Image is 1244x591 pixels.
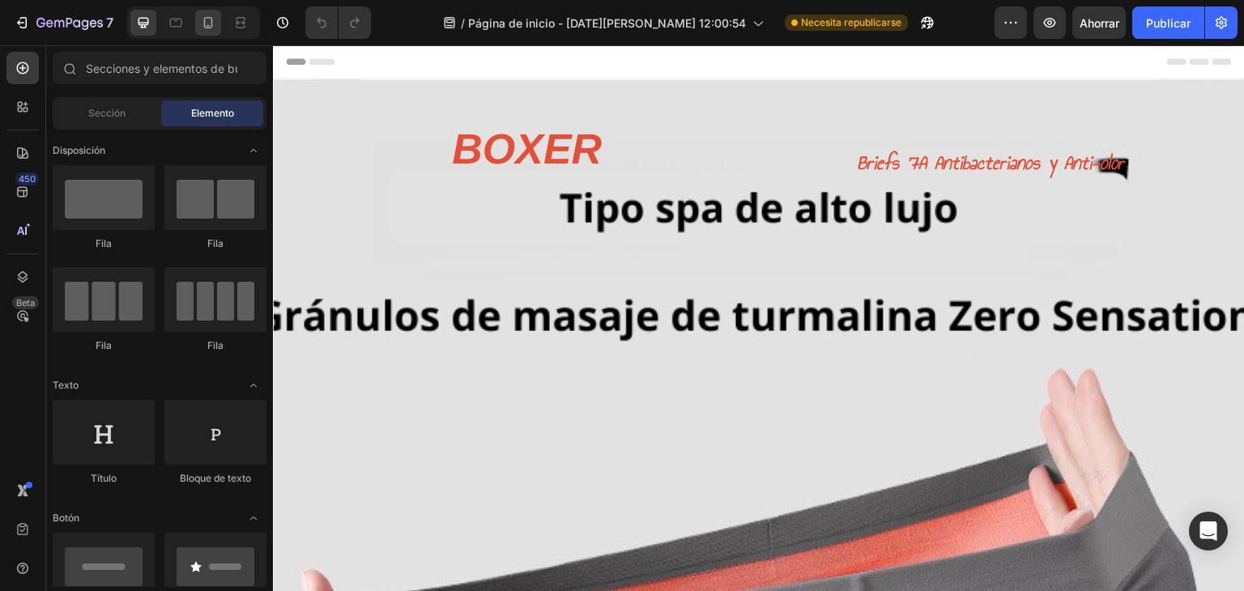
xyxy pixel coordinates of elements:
button: Ahorrar [1072,6,1126,39]
span: Abrir con palanca [241,138,266,164]
div: Abrir Intercom Messenger [1189,512,1228,551]
font: 7 [106,15,113,31]
span: Abrir con palanca [241,372,266,398]
font: / [461,16,465,30]
font: Bloque de texto [180,472,251,484]
font: Fila [207,237,224,249]
font: Publicar [1146,16,1191,30]
button: Publicar [1132,6,1204,39]
font: Fila [207,339,224,351]
button: 7 [6,6,121,39]
font: Ahorrar [1080,16,1119,30]
font: Sección [88,107,126,119]
iframe: Área de diseño [273,45,1244,591]
font: Beta [16,297,35,308]
font: Texto [53,379,79,391]
font: Título [91,472,117,484]
font: Elemento [191,107,234,119]
font: Necesita republicarse [801,16,901,28]
font: Botón [53,512,79,524]
font: Fila [96,237,112,249]
sup: Briefs 7A Antibacterianos y Anti-olor [585,102,852,133]
font: 450 [19,173,36,185]
span: Abrir con palanca [241,505,266,531]
input: Secciones y elementos de búsqueda [53,52,266,84]
font: Página de inicio - [DATE][PERSON_NAME] 12:00:54 [468,16,746,30]
font: Fila [96,339,112,351]
div: Deshacer/Rehacer [305,6,371,39]
font: Disposición [53,144,105,156]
